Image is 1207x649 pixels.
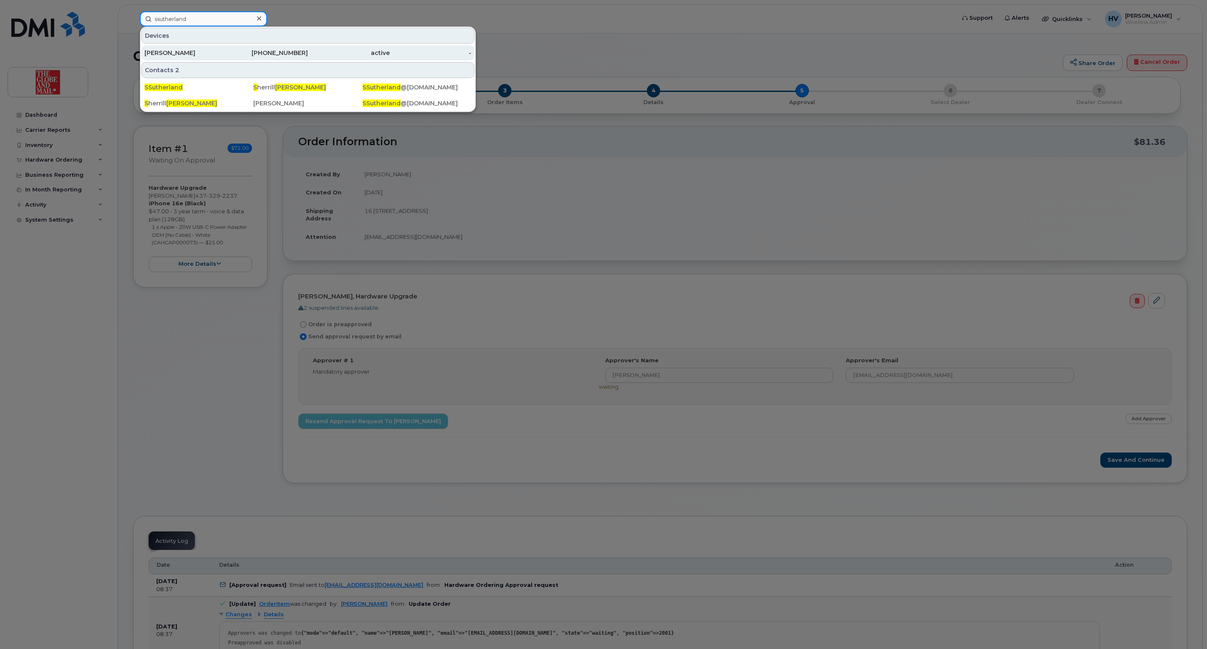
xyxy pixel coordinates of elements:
[175,66,179,74] span: 2
[144,99,253,107] div: herrill
[362,99,471,107] div: @[DOMAIN_NAME]
[362,99,401,107] span: SSutherland
[144,99,148,107] span: S
[253,84,257,91] span: S
[166,99,217,107] span: [PERSON_NAME]
[308,49,390,57] div: active
[362,83,471,92] div: @[DOMAIN_NAME]
[226,49,308,57] div: [PHONE_NUMBER]
[390,49,472,57] div: -
[141,62,475,78] div: Contacts
[144,84,183,91] span: SSutherland
[253,99,362,107] div: [PERSON_NAME]
[362,84,401,91] span: SSutherland
[253,83,362,92] div: herrill
[275,84,326,91] span: [PERSON_NAME]
[141,96,475,111] a: Sherrill[PERSON_NAME][PERSON_NAME]SSutherland@[DOMAIN_NAME]
[141,80,475,95] a: SSutherlandSherrill[PERSON_NAME]SSutherland@[DOMAIN_NAME]
[141,28,475,44] div: Devices
[141,45,475,60] a: [PERSON_NAME][PHONE_NUMBER]active-
[144,49,226,57] div: [PERSON_NAME]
